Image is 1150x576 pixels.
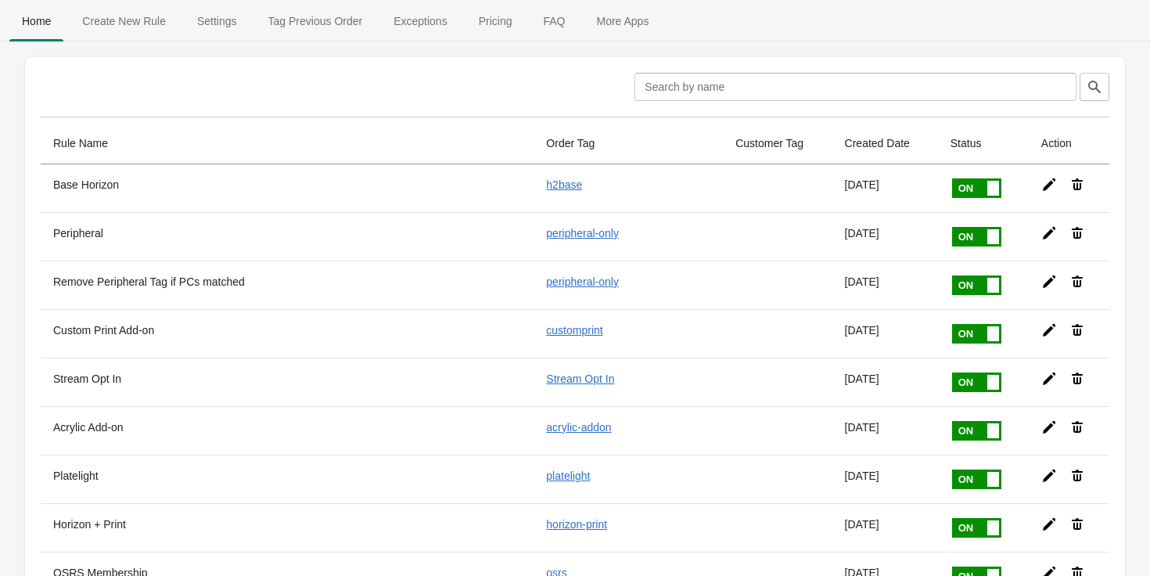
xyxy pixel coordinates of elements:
[634,73,1076,101] input: Search by name
[546,470,590,482] a: platelight
[381,7,459,35] span: Exceptions
[832,503,938,552] td: [DATE]
[41,503,534,552] th: Horizon + Print
[546,518,607,531] a: horizon-print
[546,421,611,434] a: acrylic-addon
[41,164,534,212] th: Base Horizon
[185,7,250,35] span: Settings
[832,123,938,164] th: Created Date
[832,455,938,503] td: [DATE]
[181,1,253,41] button: Settings
[41,358,534,406] th: Stream Opt In
[466,7,525,35] span: Pricing
[41,212,534,261] th: Peripheral
[546,275,619,288] a: peripheral-only
[546,227,619,239] a: peripheral-only
[938,123,1029,164] th: Status
[66,1,181,41] button: Create_New_Rule
[832,164,938,212] td: [DATE]
[832,261,938,309] td: [DATE]
[534,123,723,164] th: Order Tag
[832,406,938,455] td: [DATE]
[256,7,376,35] span: Tag Previous Order
[832,212,938,261] td: [DATE]
[41,261,534,309] th: Remove Peripheral Tag if PCs matched
[546,373,614,385] a: Stream Opt In
[41,123,534,164] th: Rule Name
[530,7,577,35] span: FAQ
[546,324,602,337] a: customprint
[832,358,938,406] td: [DATE]
[70,7,178,35] span: Create New Rule
[546,178,582,191] a: h2base
[41,455,534,503] th: Platelight
[41,309,534,358] th: Custom Print Add-on
[9,7,63,35] span: Home
[723,123,832,164] th: Customer Tag
[1029,123,1109,164] th: Action
[832,309,938,358] td: [DATE]
[6,1,66,41] button: Home
[584,7,661,35] span: More Apps
[41,406,534,455] th: Acrylic Add-on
